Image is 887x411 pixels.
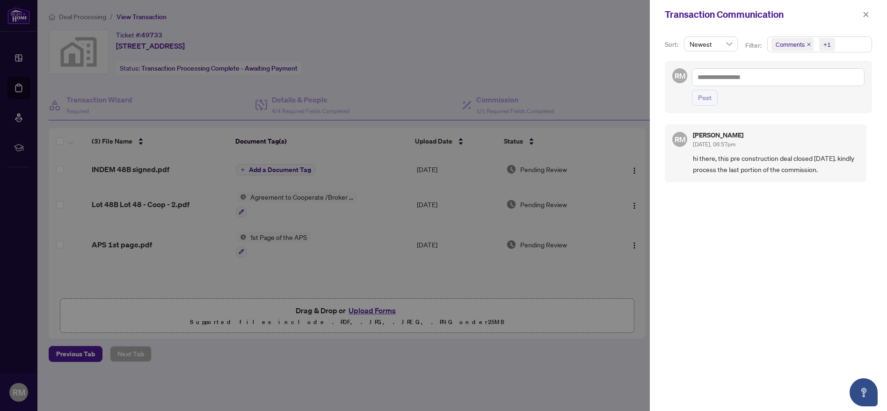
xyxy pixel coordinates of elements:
span: RM [674,134,685,145]
div: Transaction Communication [665,7,860,22]
button: Post [692,90,718,106]
span: Newest [690,37,732,51]
span: [DATE], 06:57pm [693,141,735,148]
div: +1 [823,40,831,49]
h5: [PERSON_NAME] [693,132,743,138]
span: close [807,42,811,47]
span: hi there, this pre construction deal closed [DATE]. kindly process the last portion of the commis... [693,153,859,175]
span: RM [674,70,685,82]
span: Comments [771,38,814,51]
span: close [863,11,869,18]
span: Comments [776,40,805,49]
button: Open asap [850,378,878,406]
p: Filter: [745,40,763,50]
p: Sort: [665,39,680,50]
